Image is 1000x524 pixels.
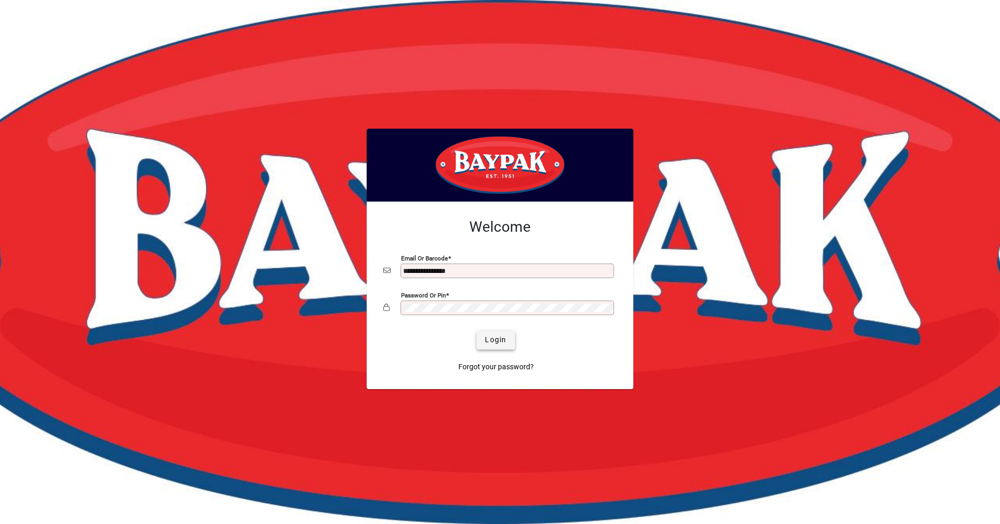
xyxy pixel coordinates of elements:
[485,334,506,345] span: Login
[458,361,534,372] span: Forgot your password?
[401,291,446,298] mat-label: Password or Pin
[401,254,448,261] mat-label: Email or Barcode
[454,358,538,377] a: Forgot your password?
[383,218,617,236] h2: Welcome
[477,331,515,350] button: Login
